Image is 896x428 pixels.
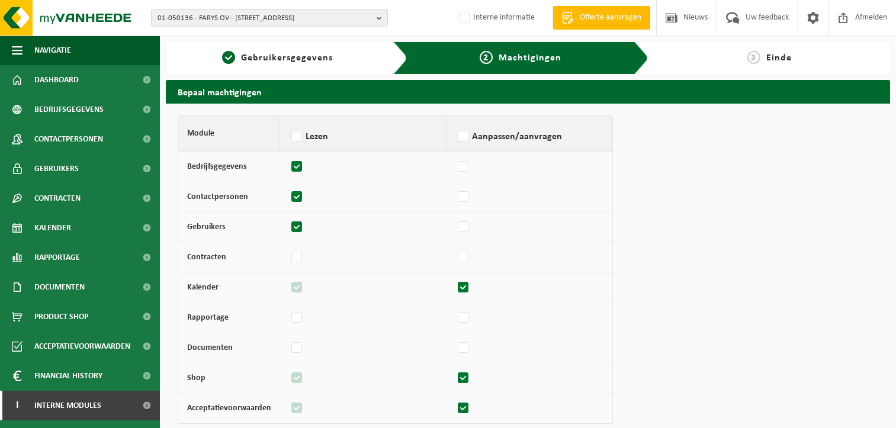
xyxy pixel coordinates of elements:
[187,192,248,201] strong: Contactpersonen
[455,128,603,146] label: Aanpassen/aanvragen
[34,302,88,332] span: Product Shop
[34,243,80,272] span: Rapportage
[241,53,333,63] span: Gebruikersgegevens
[187,374,205,382] strong: Shop
[34,391,101,420] span: Interne modules
[178,116,280,152] th: Module
[172,51,384,65] a: 1Gebruikersgegevens
[34,184,81,213] span: Contracten
[222,51,235,64] span: 1
[34,361,102,391] span: Financial History
[187,343,233,352] strong: Documenten
[34,95,104,124] span: Bedrijfsgegevens
[34,332,130,361] span: Acceptatievoorwaarden
[289,128,437,146] label: Lezen
[166,80,890,103] h2: Bepaal machtigingen
[158,9,372,27] span: 01-050136 - FARYS OV - [STREET_ADDRESS]
[480,51,493,64] span: 2
[747,51,760,64] span: 3
[34,272,85,302] span: Documenten
[187,223,226,231] strong: Gebruikers
[187,162,247,171] strong: Bedrijfsgegevens
[12,391,23,420] span: I
[34,124,103,154] span: Contactpersonen
[34,65,79,95] span: Dashboard
[34,213,71,243] span: Kalender
[553,6,650,30] a: Offerte aanvragen
[187,404,271,413] strong: Acceptatievoorwaarden
[766,53,792,63] span: Einde
[187,283,219,292] strong: Kalender
[187,253,226,262] strong: Contracten
[457,9,535,27] label: Interne informatie
[151,9,388,27] button: 01-050136 - FARYS OV - [STREET_ADDRESS]
[577,12,644,24] span: Offerte aanvragen
[34,36,71,65] span: Navigatie
[499,53,561,63] span: Machtigingen
[187,313,229,322] strong: Rapportage
[34,154,79,184] span: Gebruikers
